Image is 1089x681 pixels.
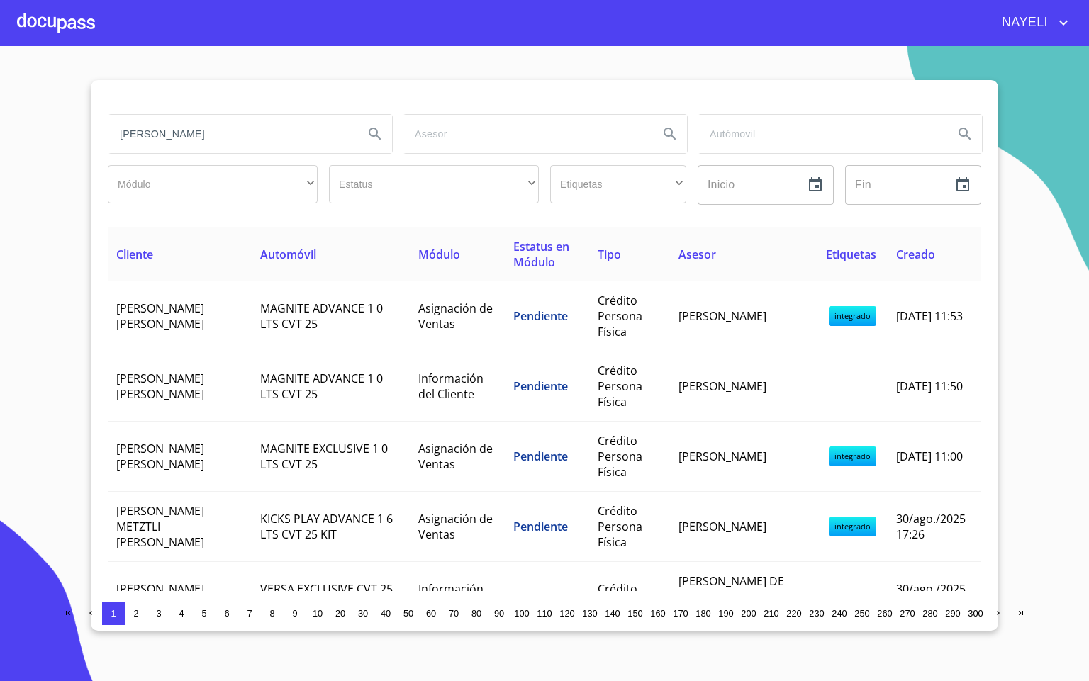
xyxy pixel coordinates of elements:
button: 180 [692,602,715,625]
span: Información del Cliente [418,371,484,402]
span: Información del Cliente [418,581,484,612]
span: 170 [673,608,688,619]
span: [DATE] 11:00 [896,449,963,464]
div: ​ [108,165,318,203]
span: Estatus en Módulo [513,239,569,270]
button: 110 [533,602,556,625]
span: 140 [605,608,620,619]
span: Pendiente [513,519,568,534]
input: search [403,115,647,153]
button: 100 [510,602,533,625]
span: 160 [650,608,665,619]
span: integrado [829,446,876,466]
span: Pendiente [513,308,568,324]
button: 270 [896,602,919,625]
input: search [108,115,352,153]
span: integrado [829,517,876,536]
button: 150 [624,602,647,625]
span: integrado [829,306,876,326]
span: 300 [968,608,983,619]
button: 230 [805,602,828,625]
span: Tipo [598,247,621,262]
span: KICKS PLAY ADVANCE 1 6 LTS CVT 25 KIT [260,511,393,542]
span: 7 [247,608,252,619]
button: 4 [170,602,193,625]
span: NAYELI [991,11,1055,34]
span: 3 [156,608,161,619]
span: [PERSON_NAME] [678,449,766,464]
button: 2 [125,602,147,625]
span: [PERSON_NAME] [678,378,766,394]
span: 10 [313,608,323,619]
span: Automóvil [260,247,316,262]
button: account of current user [991,11,1072,34]
button: 170 [669,602,692,625]
span: Crédito Persona Física [598,293,642,339]
button: Search [948,117,982,151]
span: Pendiente [513,449,568,464]
span: 4 [179,608,184,619]
span: 230 [809,608,824,619]
span: 20 [335,608,345,619]
span: 30 [358,608,368,619]
button: 20 [329,602,352,625]
span: [PERSON_NAME] [678,308,766,324]
span: Asesor [678,247,716,262]
button: 5 [193,602,216,625]
button: 260 [873,602,896,625]
button: 1 [102,602,125,625]
span: 130 [582,608,597,619]
button: 280 [919,602,942,625]
button: 300 [964,602,987,625]
span: 5 [201,608,206,619]
span: Módulo [418,247,460,262]
button: 50 [397,602,420,625]
span: [PERSON_NAME] [PERSON_NAME] [116,581,204,612]
button: 80 [465,602,488,625]
span: Crédito Persona Física [598,363,642,410]
span: 150 [627,608,642,619]
span: MAGNITE ADVANCE 1 0 LTS CVT 25 [260,371,383,402]
span: [PERSON_NAME] [678,519,766,534]
button: 6 [216,602,238,625]
span: 220 [786,608,801,619]
button: 250 [851,602,873,625]
span: 50 [403,608,413,619]
button: 220 [783,602,805,625]
span: [PERSON_NAME] METZTLI [PERSON_NAME] [116,503,204,550]
button: 160 [647,602,669,625]
span: 90 [494,608,504,619]
button: Search [358,117,392,151]
button: 210 [760,602,783,625]
span: 2 [133,608,138,619]
button: 240 [828,602,851,625]
span: 280 [922,608,937,619]
span: 1 [111,608,116,619]
span: 30/ago./2025 14:41 [896,581,966,612]
button: 200 [737,602,760,625]
span: 30/ago./2025 17:26 [896,511,966,542]
button: 130 [579,602,601,625]
span: VERSA EXCLUSIVE CVT 25 SIN ACC [260,581,393,612]
span: [PERSON_NAME] DE [PERSON_NAME] [PERSON_NAME] [678,573,784,620]
span: Crédito Persona Física [598,503,642,550]
span: 240 [832,608,847,619]
span: 80 [471,608,481,619]
button: 190 [715,602,737,625]
span: [DATE] 11:50 [896,378,963,394]
span: 110 [537,608,552,619]
span: MAGNITE EXCLUSIVE 1 0 LTS CVT 25 [260,441,388,472]
input: search [698,115,942,153]
span: 40 [381,608,391,619]
button: 120 [556,602,579,625]
button: 290 [942,602,964,625]
span: Etiquetas [826,247,876,262]
span: 190 [718,608,733,619]
span: [PERSON_NAME] [PERSON_NAME] [116,441,204,472]
span: 180 [696,608,710,619]
div: ​ [550,165,686,203]
div: ​ [329,165,539,203]
span: 290 [945,608,960,619]
span: Asignación de Ventas [418,441,493,472]
span: Asignación de Ventas [418,511,493,542]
